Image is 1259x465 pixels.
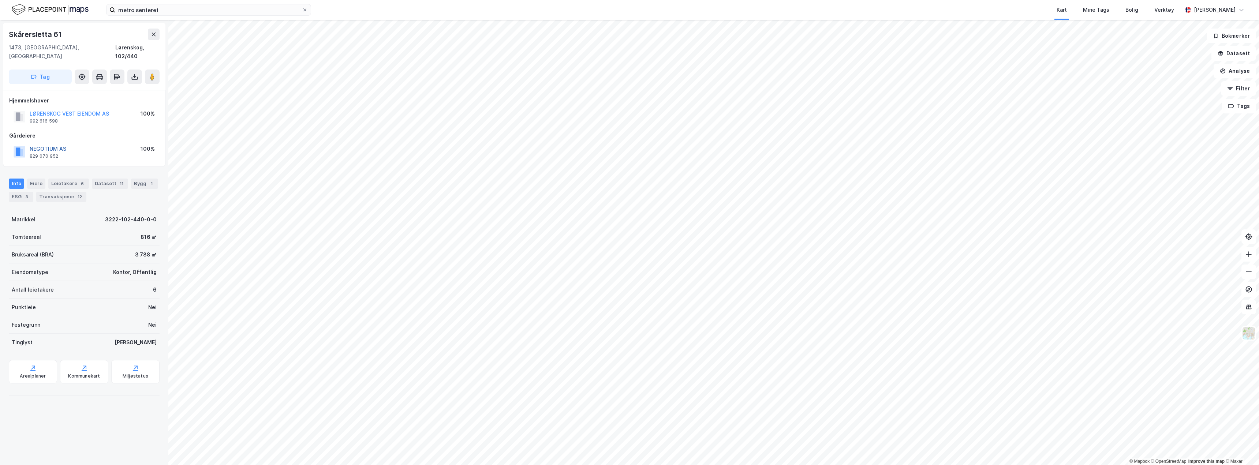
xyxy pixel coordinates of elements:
[123,373,148,379] div: Miljøstatus
[1129,459,1150,464] a: Mapbox
[30,118,58,124] div: 992 616 598
[115,43,160,61] div: Lørenskog, 102/440
[1154,5,1174,14] div: Verktøy
[148,180,155,187] div: 1
[9,29,63,40] div: Skårersletta 61
[153,285,157,294] div: 6
[9,192,33,202] div: ESG
[12,285,54,294] div: Antall leietakere
[12,268,48,277] div: Eiendomstype
[12,3,89,16] img: logo.f888ab2527a4732fd821a326f86c7f29.svg
[12,303,36,312] div: Punktleie
[27,179,45,189] div: Eiere
[68,373,100,379] div: Kommunekart
[1214,64,1256,78] button: Analyse
[1194,5,1236,14] div: [PERSON_NAME]
[9,96,159,105] div: Hjemmelshaver
[141,233,157,241] div: 816 ㎡
[131,179,158,189] div: Bygg
[1083,5,1109,14] div: Mine Tags
[135,250,157,259] div: 3 788 ㎡
[115,4,302,15] input: Søk på adresse, matrikkel, gårdeiere, leietakere eller personer
[9,43,115,61] div: 1473, [GEOGRAPHIC_DATA], [GEOGRAPHIC_DATA]
[1242,326,1256,340] img: Z
[105,215,157,224] div: 3222-102-440-0-0
[115,338,157,347] div: [PERSON_NAME]
[76,193,83,200] div: 12
[113,268,157,277] div: Kontor, Offentlig
[1222,430,1259,465] div: Kontrollprogram for chat
[9,131,159,140] div: Gårdeiere
[92,179,128,189] div: Datasett
[148,320,157,329] div: Nei
[48,179,89,189] div: Leietakere
[148,303,157,312] div: Nei
[1211,46,1256,61] button: Datasett
[12,233,41,241] div: Tomteareal
[1125,5,1138,14] div: Bolig
[20,373,46,379] div: Arealplaner
[30,153,58,159] div: 829 070 952
[118,180,125,187] div: 11
[79,180,86,187] div: 6
[1057,5,1067,14] div: Kart
[141,109,155,118] div: 100%
[1222,430,1259,465] iframe: Chat Widget
[12,338,33,347] div: Tinglyst
[1151,459,1187,464] a: OpenStreetMap
[12,250,54,259] div: Bruksareal (BRA)
[1221,81,1256,96] button: Filter
[9,179,24,189] div: Info
[1188,459,1225,464] a: Improve this map
[36,192,86,202] div: Transaksjoner
[23,193,30,200] div: 3
[141,145,155,153] div: 100%
[1222,99,1256,113] button: Tags
[12,320,40,329] div: Festegrunn
[9,70,72,84] button: Tag
[12,215,36,224] div: Matrikkel
[1207,29,1256,43] button: Bokmerker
